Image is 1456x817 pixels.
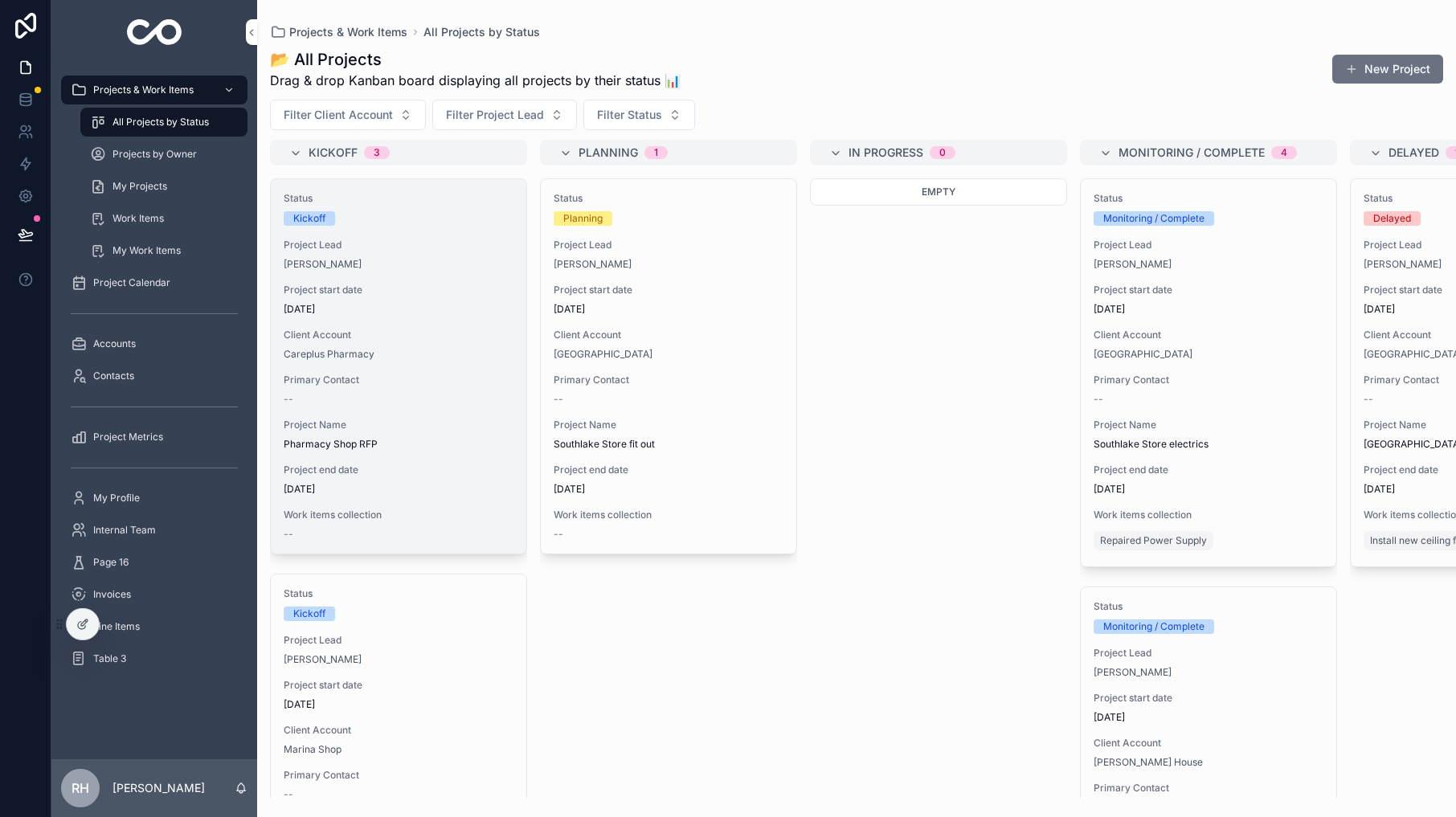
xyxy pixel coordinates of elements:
span: Project end date [554,464,783,476]
span: -- [554,393,563,406]
span: Project Lead [1094,647,1323,660]
span: [DATE] [554,483,783,496]
span: Client Account [1094,329,1323,341]
a: Careplus Pharmacy [284,348,374,361]
div: 1 [654,146,658,159]
span: Table 3 [93,652,126,665]
span: Project Lead [284,239,513,251]
span: -- [284,393,293,406]
span: Contacts [93,370,134,382]
span: [DATE] [284,698,513,711]
a: StatusPlanningProject Lead[PERSON_NAME]Project start date[DATE]Client Account[GEOGRAPHIC_DATA]Pri... [540,178,797,554]
span: Status [284,192,513,205]
span: Monitoring / Complete [1119,145,1265,161]
span: Projects & Work Items [289,24,407,40]
span: Line Items [93,620,140,633]
a: StatusMonitoring / CompleteProject Lead[PERSON_NAME]Project start date[DATE]Client Account[GEOGRA... [1080,178,1337,567]
a: [PERSON_NAME] [1094,258,1172,271]
a: [PERSON_NAME] [284,258,362,271]
a: New Project [1332,55,1443,84]
span: Primary Contact [284,769,513,782]
span: Project end date [1094,464,1323,476]
div: Kickoff [293,607,325,621]
span: Client Account [284,329,513,341]
span: Project Lead [554,239,783,251]
span: Primary Contact [284,374,513,386]
a: [PERSON_NAME] [284,653,362,666]
span: [DATE] [1094,483,1323,496]
span: [DATE] [284,483,513,496]
span: -- [554,528,563,541]
span: Delayed [1389,145,1439,161]
span: [DATE] [284,303,513,316]
span: Pharmacy Shop RFP [284,438,513,451]
span: Filter Client Account [284,107,393,123]
a: My Projects [80,172,247,201]
span: Client Account [554,329,783,341]
a: Internal Team [61,516,247,545]
span: Primary Contact [1094,374,1323,386]
a: Table 3 [61,644,247,673]
span: Status [284,587,513,600]
p: [PERSON_NAME] [112,780,205,796]
span: Status [1094,192,1323,205]
span: Project Lead [1094,239,1323,251]
span: Work items collection [554,509,783,521]
a: Accounts [61,329,247,358]
span: Invoices [93,588,131,601]
span: Work items collection [284,509,513,521]
span: My Work Items [112,244,181,257]
div: Kickoff [293,211,325,226]
div: scrollable content [51,64,257,694]
span: Primary Contact [554,374,783,386]
span: [DATE] [1094,303,1323,316]
a: [PERSON_NAME] [554,258,632,271]
span: [DATE] [554,303,783,316]
div: Monitoring / Complete [1103,619,1204,634]
span: Projects by Owner [112,148,197,161]
span: -- [284,788,293,801]
span: Client Account [1094,737,1323,750]
span: Project Name [554,419,783,431]
span: -- [1094,393,1103,406]
span: My Projects [112,180,167,193]
span: Project Lead [284,634,513,647]
div: Delayed [1373,211,1411,226]
span: Primary Contact [1094,782,1323,795]
span: Filter Project Lead [446,107,544,123]
span: Work Items [112,212,164,225]
span: [GEOGRAPHIC_DATA] [1094,348,1192,361]
a: [PERSON_NAME] [1094,666,1172,679]
a: [PERSON_NAME] [1364,258,1442,271]
span: Status [554,192,783,205]
span: Projects & Work Items [93,84,194,96]
span: Project Calendar [93,276,170,289]
a: Page 16 [61,548,247,577]
div: Planning [563,211,603,226]
span: Status [1094,600,1323,613]
a: Line Items [61,612,247,641]
span: Accounts [93,337,136,350]
span: Project start date [1094,284,1323,296]
span: Project start date [1094,692,1323,705]
a: My Profile [61,484,247,513]
div: 0 [939,146,946,159]
span: -- [284,528,293,541]
span: Page 16 [93,556,129,569]
span: [PERSON_NAME] House [1094,756,1203,769]
a: [GEOGRAPHIC_DATA] [554,348,652,361]
span: Project Name [284,419,513,431]
span: Southlake Store electrics [1094,438,1323,451]
img: App logo [127,19,182,45]
span: -- [1364,393,1373,406]
span: Project start date [554,284,783,296]
a: Invoices [61,580,247,609]
a: Projects & Work Items [61,76,247,104]
span: All Projects by Status [423,24,540,40]
span: RH [72,778,89,798]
